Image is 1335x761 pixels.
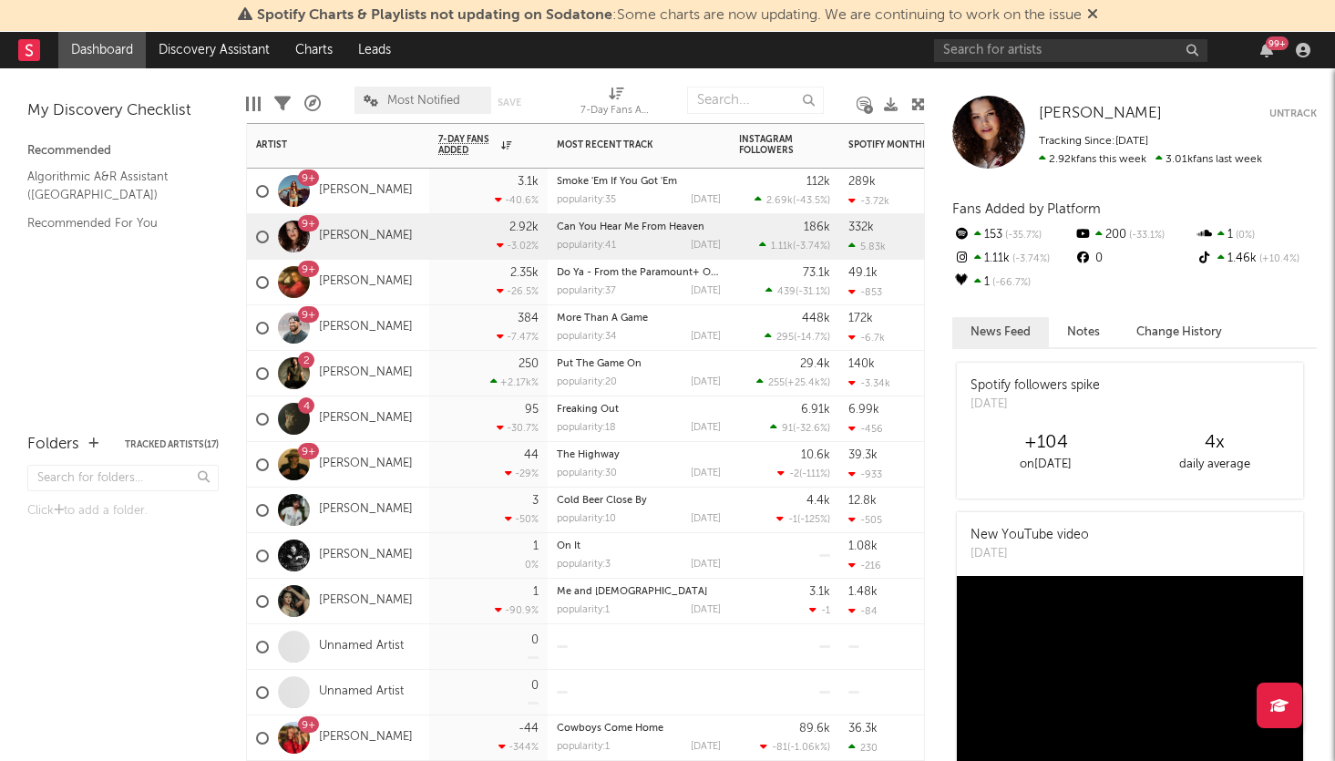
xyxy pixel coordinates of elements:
div: 1 [952,271,1073,294]
span: -1.06k % [790,743,827,753]
div: ( ) [755,194,830,206]
div: -456 [848,423,883,435]
div: 0 [531,680,539,692]
div: 7-Day Fans Added (7-Day Fans Added) [580,77,653,130]
a: Cold Beer Close By [557,496,647,506]
div: 186k [804,221,830,233]
div: 2.35k [510,267,539,279]
button: Change History [1118,317,1240,347]
span: 2.92k fans this week [1039,154,1146,165]
div: Edit Columns [246,77,261,130]
div: 0 % [525,560,539,571]
div: 0 [531,634,539,646]
div: 1.46k [1196,247,1317,271]
a: [PERSON_NAME] [319,183,413,199]
span: -31.1 % [798,287,827,297]
div: 10.6k [801,449,830,461]
a: Dashboard [58,32,146,68]
a: [PERSON_NAME] [1039,105,1162,123]
div: Artist [256,139,393,150]
div: [DATE] [691,332,721,342]
span: -111 % [802,469,827,479]
div: +2.17k % [490,376,539,388]
div: 4 x [1130,432,1299,454]
button: 99+ [1260,43,1273,57]
div: daily average [1130,454,1299,476]
div: 1 [1196,223,1317,247]
div: [DATE] [691,514,721,524]
div: 384 [518,313,539,324]
div: 1 [533,586,539,598]
div: 6.91k [801,404,830,416]
div: Freaking Out [557,405,721,415]
span: : Some charts are now updating. We are continuing to work on the issue [257,8,1082,23]
a: [PERSON_NAME] [319,593,413,609]
div: -44 [519,723,539,735]
div: ( ) [759,240,830,252]
div: popularity: 34 [557,332,617,342]
div: -853 [848,286,882,298]
span: 255 [768,378,785,388]
div: 200 [1073,223,1195,247]
a: On It [557,541,580,551]
div: ( ) [765,331,830,343]
div: [DATE] [691,605,721,615]
div: -90.9 % [495,604,539,616]
div: -505 [848,514,882,526]
div: [DATE] [691,286,721,296]
input: Search for artists [934,39,1207,62]
div: popularity: 37 [557,286,616,296]
div: Can You Hear Me From Heaven [557,222,721,232]
span: -125 % [800,515,827,525]
div: 1.08k [848,540,878,552]
a: Put The Game On [557,359,642,369]
div: Smoke 'Em If You Got 'Em [557,177,721,187]
div: -50 % [505,513,539,525]
span: 91 [782,424,793,434]
a: Leads [345,32,404,68]
div: -216 [848,560,881,571]
div: 6.99k [848,404,879,416]
div: popularity: 18 [557,423,616,433]
div: -933 [848,468,882,480]
div: Most Recent Track [557,139,693,150]
div: 29.4k [800,358,830,370]
div: [DATE] [970,396,1100,414]
a: Freaking Out [557,405,619,415]
div: -6.7k [848,332,885,344]
button: Tracked Artists(17) [125,440,219,449]
div: 99 + [1266,36,1289,50]
span: -1 [821,606,830,616]
button: News Feed [952,317,1049,347]
span: Most Notified [387,95,460,107]
div: popularity: 20 [557,377,617,387]
div: Instagram Followers [739,134,803,156]
span: -33.1 % [1126,231,1165,241]
a: Discovery Assistant [146,32,282,68]
div: ( ) [760,741,830,753]
span: -32.6 % [796,424,827,434]
div: popularity: 1 [557,605,610,615]
span: Tracking Since: [DATE] [1039,136,1148,147]
button: Untrack [1269,105,1317,123]
div: Put The Game On [557,359,721,369]
div: Folders [27,434,79,456]
a: Can You Hear Me From Heaven [557,222,704,232]
a: Do Ya - From the Paramount+ Original Series [PERSON_NAME] [557,268,853,278]
div: -26.5 % [497,285,539,297]
a: [PERSON_NAME] [319,274,413,290]
button: Notes [1049,317,1118,347]
div: ( ) [756,376,830,388]
span: -3.74 % [796,242,827,252]
div: popularity: 10 [557,514,616,524]
span: -35.7 % [1002,231,1042,241]
div: popularity: 35 [557,195,616,205]
div: on [DATE] [961,454,1130,476]
a: [PERSON_NAME] [319,457,413,472]
span: [PERSON_NAME] [1039,106,1162,121]
span: -81 [772,743,787,753]
div: New YouTube video [970,526,1089,545]
div: 95 [525,404,539,416]
div: My Discovery Checklist [27,100,219,122]
div: -3.72k [848,195,889,207]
